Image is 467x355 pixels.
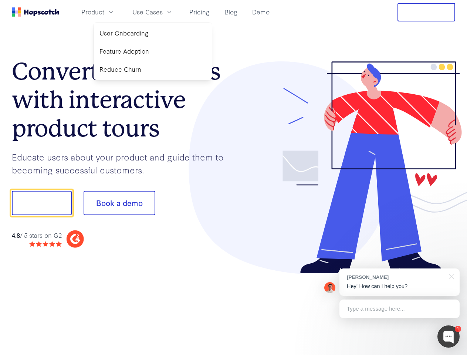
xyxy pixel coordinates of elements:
[42,63,154,78] a: Modals and Announcements
[12,7,59,17] a: Home
[81,7,104,17] span: Product
[84,191,155,215] button: Book a demo
[221,6,240,18] a: Blog
[347,274,445,281] div: [PERSON_NAME]
[12,231,62,240] div: / 5 stars on G2
[97,62,209,77] a: Reduce Churn
[77,6,119,18] button: Product
[339,300,460,318] div: Type a message here...
[12,231,20,239] strong: 4.8
[455,326,461,332] div: 1
[128,6,177,18] button: Use Cases
[42,45,154,60] a: Product Tours and Guides
[42,27,154,42] a: Product Overview
[347,283,452,290] p: Hey! How can I help you?
[12,151,234,176] p: Educate users about your product and guide them to becoming successful customers.
[97,26,209,41] a: User Onboarding
[12,57,234,142] h1: Convert more trials with interactive product tours
[324,282,335,293] img: Mark Spera
[249,6,273,18] a: Demo
[12,191,72,215] button: Show me!
[97,44,209,59] a: Feature Adoption
[186,6,213,18] a: Pricing
[132,7,163,17] span: Use Cases
[397,3,455,21] button: Free Trial
[42,81,154,97] a: Tooltips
